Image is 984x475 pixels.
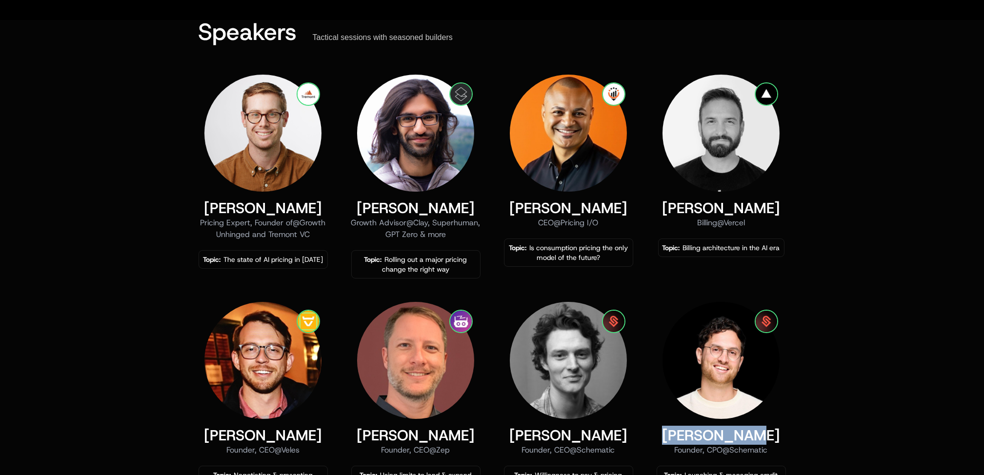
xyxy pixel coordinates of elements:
[658,199,784,217] div: [PERSON_NAME]
[199,444,328,456] div: Founder, CEO @ Veles
[449,310,473,333] img: Zep
[657,444,786,456] div: Founder, CPO @ Schematic
[504,427,633,444] div: [PERSON_NAME]
[510,302,627,419] img: Fynn Glover
[658,217,784,229] div: Billing @ Vercel
[351,444,481,456] div: Founder, CEO @ Zep
[663,243,680,252] span: Topic:
[297,310,320,333] img: Veles
[356,255,476,274] div: Rolling out a major pricing change the right way
[313,33,453,42] div: Tactical sessions with seasoned builders
[504,199,633,217] div: [PERSON_NAME]
[504,444,633,456] div: Founder, CEO @ Schematic
[199,199,328,217] div: [PERSON_NAME]
[504,217,633,229] div: CEO @ Pricing I/O
[755,310,778,333] img: Schematic
[663,302,780,419] img: Gio Hobbins
[297,82,320,106] img: Growth Unhinged and Tremont VC
[199,217,328,240] div: Pricing Expert, Founder of @ Growth Unhinged and Tremont VC
[351,427,481,444] div: [PERSON_NAME]
[663,75,780,192] img: Shar Dara
[755,82,778,106] img: Vercel
[449,82,473,106] img: Clay, Superhuman, GPT Zero & more
[657,427,786,444] div: [PERSON_NAME]
[602,82,625,106] img: Pricing I/O
[508,243,629,262] div: Is consumption pricing the only model of the future?
[510,75,627,192] img: Marcos Rivera
[199,16,297,47] span: Speakers
[602,310,625,333] img: Schematic
[199,427,328,444] div: [PERSON_NAME]
[663,243,780,253] div: Billing architecture in the AI era
[203,255,221,264] span: Topic:
[357,75,474,192] img: Gaurav Vohra
[509,243,526,252] span: Topic:
[351,217,481,240] div: Growth Advisor @ Clay, Superhuman, GPT Zero & more
[204,302,321,419] img: Simon Ooley
[357,302,474,419] img: Daniel Chalef
[203,255,323,264] div: The state of AI pricing in [DATE]
[351,199,481,217] div: [PERSON_NAME]
[204,75,321,192] img: Kyle Poyar
[364,255,382,264] span: Topic:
